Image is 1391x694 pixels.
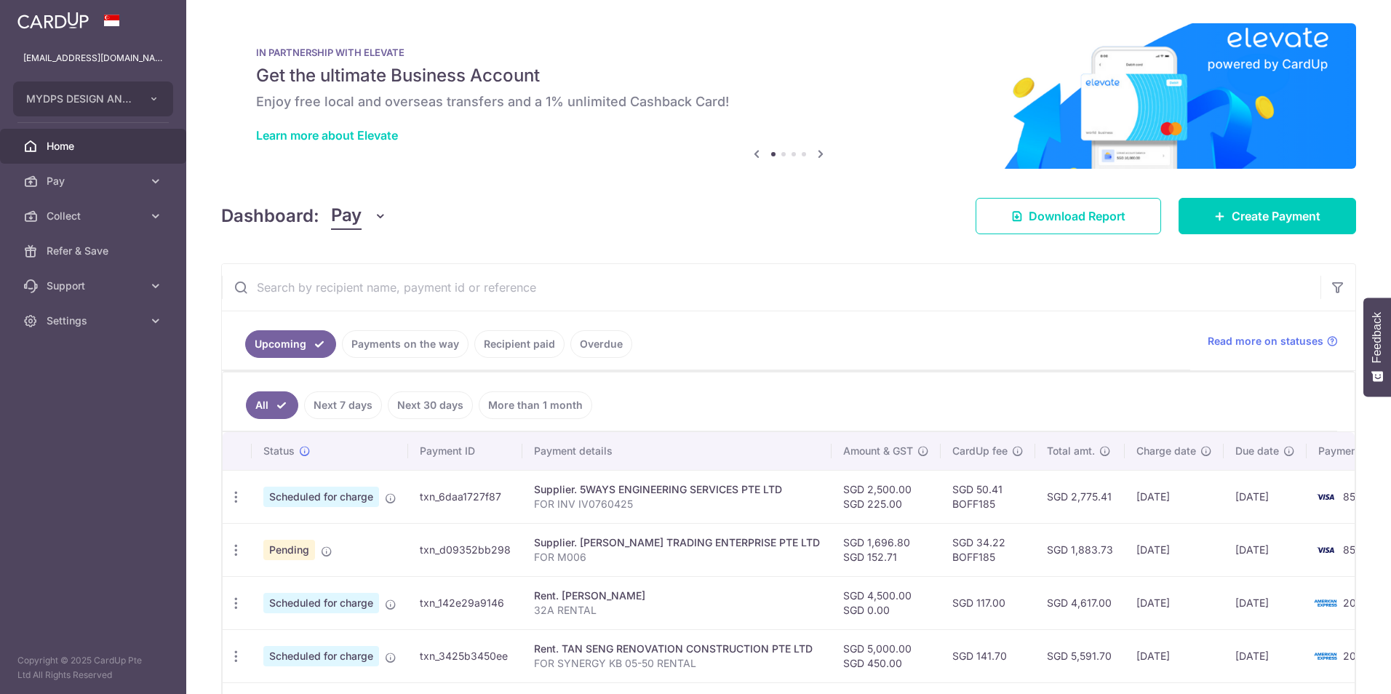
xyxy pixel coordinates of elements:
a: Read more on statuses [1208,334,1338,348]
td: SGD 4,500.00 SGD 0.00 [832,576,941,629]
td: [DATE] [1125,523,1224,576]
h4: Dashboard: [221,203,319,229]
span: Pay [47,174,143,188]
span: CardUp fee [952,444,1008,458]
div: Supplier. [PERSON_NAME] TRADING ENTERPRISE PTE LTD [534,535,820,550]
span: Collect [47,209,143,223]
span: Status [263,444,295,458]
p: FOR INV IV0760425 [534,497,820,511]
span: 2001 [1343,597,1367,609]
a: Payments on the way [342,330,469,358]
span: 8583 [1343,543,1368,556]
h6: Enjoy free local and overseas transfers and a 1% unlimited Cashback Card! [256,93,1321,111]
img: Bank Card [1311,541,1340,559]
span: Due date [1235,444,1279,458]
p: FOR M006 [534,550,820,565]
td: SGD 50.41 BOFF185 [941,470,1035,523]
button: MYDPS DESIGN AND CONSTRUCTION PTE. LTD. [13,81,173,116]
span: Download Report [1029,207,1125,225]
td: txn_d09352bb298 [408,523,522,576]
td: SGD 141.70 [941,629,1035,682]
th: Payment details [522,432,832,470]
td: [DATE] [1125,470,1224,523]
span: Scheduled for charge [263,593,379,613]
p: 32A RENTAL [534,603,820,618]
td: txn_6daa1727f87 [408,470,522,523]
span: Read more on statuses [1208,334,1323,348]
span: Scheduled for charge [263,646,379,666]
p: [EMAIL_ADDRESS][DOMAIN_NAME] [23,51,163,65]
span: 2001 [1343,650,1367,662]
th: Payment ID [408,432,522,470]
span: Home [47,139,143,153]
span: Create Payment [1232,207,1320,225]
a: Recipient paid [474,330,565,358]
span: Total amt. [1047,444,1095,458]
td: SGD 34.22 BOFF185 [941,523,1035,576]
a: Next 30 days [388,391,473,419]
td: txn_3425b3450ee [408,629,522,682]
td: SGD 5,591.70 [1035,629,1125,682]
td: SGD 1,883.73 [1035,523,1125,576]
span: Feedback [1371,312,1384,363]
span: MYDPS DESIGN AND CONSTRUCTION PTE. LTD. [26,92,134,106]
a: Create Payment [1179,198,1356,234]
h5: Get the ultimate Business Account [256,64,1321,87]
span: Amount & GST [843,444,913,458]
td: [DATE] [1125,629,1224,682]
button: Pay [331,202,387,230]
a: Download Report [976,198,1161,234]
input: Search by recipient name, payment id or reference [222,264,1320,311]
td: txn_142e29a9146 [408,576,522,629]
button: Feedback - Show survey [1363,298,1391,396]
a: Overdue [570,330,632,358]
div: Rent. TAN SENG RENOVATION CONSTRUCTION PTE LTD [534,642,820,656]
span: Refer & Save [47,244,143,258]
td: SGD 4,617.00 [1035,576,1125,629]
a: Upcoming [245,330,336,358]
span: Charge date [1136,444,1196,458]
td: SGD 2,775.41 [1035,470,1125,523]
td: [DATE] [1224,576,1307,629]
span: Pay [331,202,362,230]
td: [DATE] [1224,629,1307,682]
td: [DATE] [1125,576,1224,629]
span: 8583 [1343,490,1368,503]
img: Bank Card [1311,647,1340,665]
p: IN PARTNERSHIP WITH ELEVATE [256,47,1321,58]
img: Bank Card [1311,594,1340,612]
p: FOR SYNERGY KB 05-50 RENTAL [534,656,820,671]
a: All [246,391,298,419]
span: Pending [263,540,315,560]
td: SGD 2,500.00 SGD 225.00 [832,470,941,523]
img: Bank Card [1311,488,1340,506]
td: [DATE] [1224,470,1307,523]
span: Support [47,279,143,293]
img: Renovation banner [221,23,1356,169]
td: SGD 117.00 [941,576,1035,629]
img: CardUp [17,12,89,29]
div: Supplier. 5WAYS ENGINEERING SERVICES PTE LTD [534,482,820,497]
span: Scheduled for charge [263,487,379,507]
div: Rent. [PERSON_NAME] [534,589,820,603]
a: Learn more about Elevate [256,128,398,143]
td: SGD 5,000.00 SGD 450.00 [832,629,941,682]
a: More than 1 month [479,391,592,419]
span: Settings [47,314,143,328]
td: [DATE] [1224,523,1307,576]
td: SGD 1,696.80 SGD 152.71 [832,523,941,576]
a: Next 7 days [304,391,382,419]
